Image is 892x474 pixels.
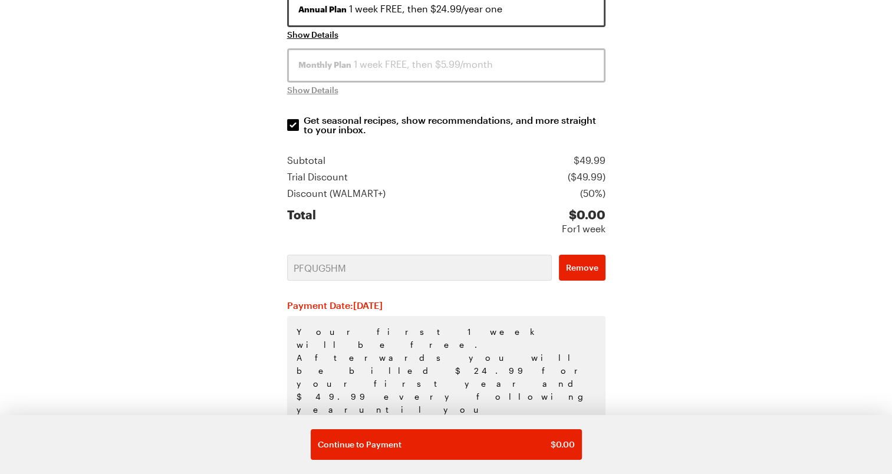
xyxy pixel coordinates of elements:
[287,84,338,96] span: Show Details
[580,186,605,200] div: ( 50% )
[287,153,325,167] div: Subtotal
[298,59,351,71] span: Monthly Plan
[574,153,605,167] div: $ 49.99
[298,2,594,16] div: 1 week FREE, then $24.99/year one
[287,29,338,41] button: Show Details
[298,57,594,71] div: 1 week FREE, then $5.99/month
[562,222,605,236] div: For 1 week
[304,116,607,134] p: Get seasonal recipes, show recommendations, and more straight to your inbox.
[287,208,316,236] div: Total
[568,170,605,184] div: ($ 49.99 )
[566,262,598,274] span: Remove
[287,48,605,83] button: Monthly Plan 1 week FREE, then $5.99/month
[559,255,605,281] button: Remove
[562,208,605,222] div: $ 0.00
[318,439,401,450] span: Continue to Payment
[287,255,552,281] input: Promo Code
[287,186,386,200] div: Discount ( WALMART+ )
[311,429,582,460] button: Continue to Payment$0.00
[551,439,575,450] span: $ 0.00
[287,170,348,184] div: Trial Discount
[287,299,605,311] h2: Payment Date: [DATE]
[298,4,347,15] span: Annual Plan
[287,119,299,131] input: Get seasonal recipes, show recommendations, and more straight to your inbox.
[287,153,605,236] section: Price summary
